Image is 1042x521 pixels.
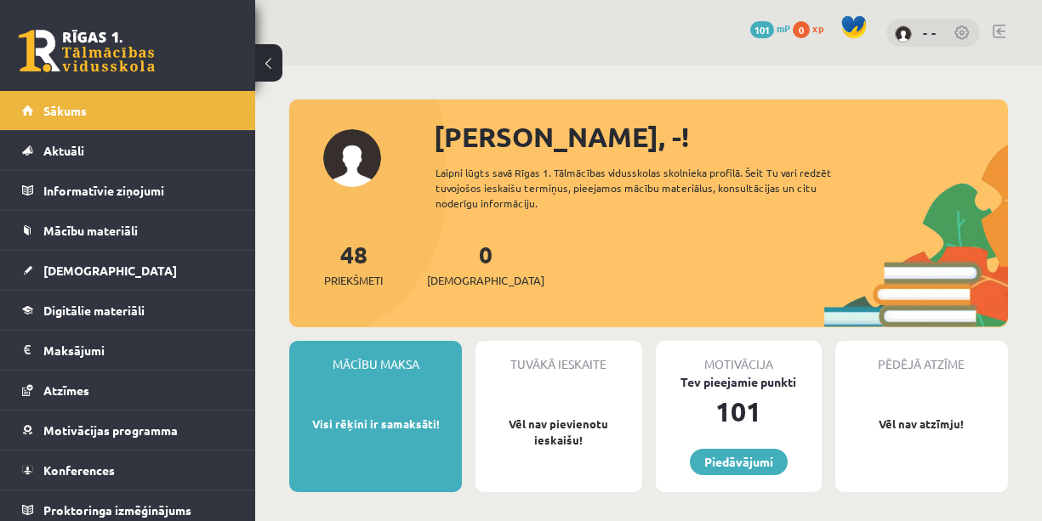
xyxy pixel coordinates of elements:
[656,391,822,432] div: 101
[22,211,234,250] a: Mācību materiāli
[793,21,832,35] a: 0 xp
[43,502,191,518] span: Proktoringa izmēģinājums
[656,341,822,373] div: Motivācija
[793,21,810,38] span: 0
[427,272,544,289] span: [DEMOGRAPHIC_DATA]
[43,171,234,210] legend: Informatīvie ziņojumi
[434,116,1008,157] div: [PERSON_NAME], -!
[43,263,177,278] span: [DEMOGRAPHIC_DATA]
[43,422,178,438] span: Motivācijas programma
[324,239,383,289] a: 48Priekšmeti
[22,171,234,210] a: Informatīvie ziņojumi
[43,303,145,318] span: Digitālie materiāli
[923,24,937,41] a: - -
[427,239,544,289] a: 0[DEMOGRAPHIC_DATA]
[750,21,790,35] a: 101 mP
[298,416,453,433] p: Visi rēķini ir samaksāti!
[43,223,138,238] span: Mācību materiāli
[844,416,999,433] p: Vēl nav atzīmju!
[22,411,234,450] a: Motivācijas programma
[22,450,234,490] a: Konferences
[289,341,462,373] div: Mācību maksa
[812,21,823,35] span: xp
[22,371,234,410] a: Atzīmes
[43,382,89,398] span: Atzīmes
[484,416,633,449] p: Vēl nav pievienotu ieskaišu!
[777,21,790,35] span: mP
[43,103,87,118] span: Sākums
[43,331,234,370] legend: Maksājumi
[22,291,234,330] a: Digitālie materiāli
[475,341,641,373] div: Tuvākā ieskaite
[22,331,234,370] a: Maksājumi
[895,25,912,42] img: - -
[750,21,774,38] span: 101
[835,341,1008,373] div: Pēdējā atzīme
[324,272,383,289] span: Priekšmeti
[43,462,115,478] span: Konferences
[19,30,155,72] a: Rīgas 1. Tālmācības vidusskola
[436,165,867,211] div: Laipni lūgts savā Rīgas 1. Tālmācības vidusskolas skolnieka profilā. Šeit Tu vari redzēt tuvojošo...
[690,449,788,475] a: Piedāvājumi
[656,373,822,391] div: Tev pieejamie punkti
[22,91,234,130] a: Sākums
[43,143,84,158] span: Aktuāli
[22,251,234,290] a: [DEMOGRAPHIC_DATA]
[22,131,234,170] a: Aktuāli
